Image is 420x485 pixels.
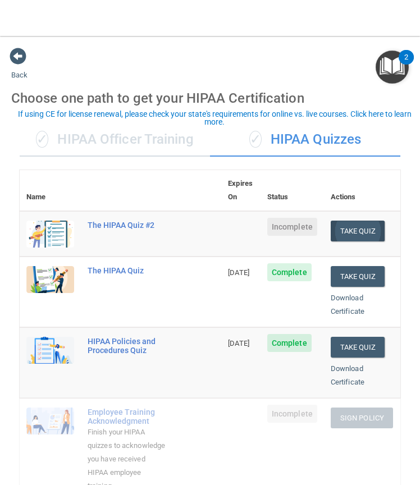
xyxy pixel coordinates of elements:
[88,408,165,425] div: Employee Training Acknowledgment
[210,123,400,157] div: HIPAA Quizzes
[364,408,407,450] iframe: Drift Widget Chat Controller
[88,266,165,275] div: The HIPAA Quiz
[331,221,385,241] button: Take Quiz
[324,170,400,211] th: Actions
[20,123,210,157] div: HIPAA Officer Training
[11,110,418,126] div: If using CE for license renewal, please check your state's requirements for online vs. live cours...
[228,268,249,277] span: [DATE]
[331,408,393,428] button: Sign Policy
[267,218,317,236] span: Incomplete
[261,170,324,211] th: Status
[88,337,165,355] div: HIPAA Policies and Procedures Quiz
[9,108,420,127] button: If using CE for license renewal, please check your state's requirements for online vs. live cours...
[228,339,249,347] span: [DATE]
[11,57,28,79] a: Back
[376,51,409,84] button: Open Resource Center, 2 new notifications
[88,221,165,230] div: The HIPAA Quiz #2
[331,337,385,358] button: Take Quiz
[331,294,364,315] a: Download Certificate
[20,170,81,211] th: Name
[267,334,312,352] span: Complete
[11,82,409,115] div: Choose one path to get your HIPAA Certification
[404,57,408,72] div: 2
[267,263,312,281] span: Complete
[221,170,261,211] th: Expires On
[249,131,262,148] span: ✓
[267,405,317,423] span: Incomplete
[331,266,385,287] button: Take Quiz
[331,364,364,386] a: Download Certificate
[36,131,48,148] span: ✓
